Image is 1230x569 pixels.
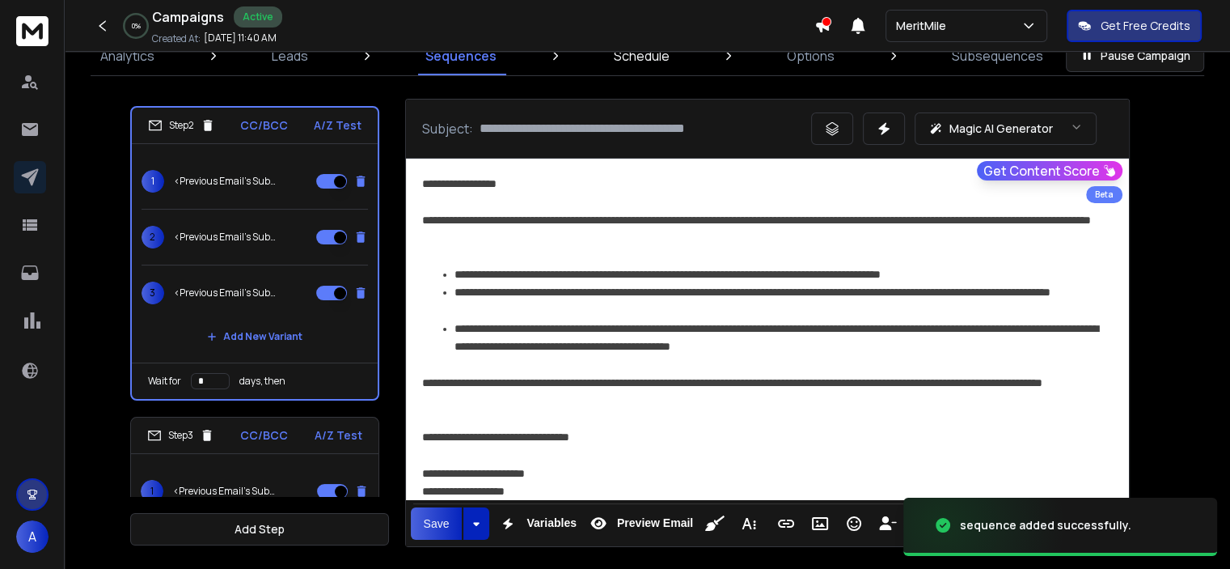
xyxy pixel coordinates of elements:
p: Subsequences [952,46,1043,66]
button: Save [411,507,463,540]
button: Variables [492,507,580,540]
button: More Text [733,507,764,540]
a: Subsequences [942,36,1053,75]
div: Step 2 [148,118,215,133]
p: <Previous Email's Subject> [174,287,277,299]
span: 3 [142,282,164,304]
p: Created At: [152,32,201,45]
button: Get Content Score [977,161,1122,180]
span: Variables [523,516,580,530]
a: Analytics [91,36,164,75]
button: Clean HTML [700,507,730,540]
button: Insert Image (Ctrl+P) [805,507,835,540]
p: A/Z Test [315,427,362,444]
a: Leads [262,36,318,75]
p: Get Free Credits [1101,18,1190,34]
div: Active [234,6,282,28]
button: Insert Unsubscribe Link [873,507,903,540]
button: Get Free Credits [1067,10,1202,42]
p: CC/BCC [240,427,288,444]
span: 1 [141,480,163,503]
h1: Campaigns [152,7,224,27]
p: Analytics [100,46,154,66]
button: A [16,520,49,553]
div: Step 3 [147,428,214,443]
p: A/Z Test [314,117,361,134]
span: 2 [142,226,164,248]
span: Preview Email [614,516,696,530]
button: Add Step [130,513,389,546]
p: Magic AI Generator [949,121,1053,137]
span: 1 [142,170,164,193]
p: <Previous Email's Subject> [174,175,277,188]
p: Sequences [425,46,497,66]
p: [DATE] 11:40 AM [204,32,277,45]
p: <Previous Email's Subject> [174,231,277,244]
button: Magic AI Generator [915,113,1097,145]
p: <Previous Email's Subject> [173,485,277,498]
button: Insert Link (Ctrl+K) [771,507,801,540]
p: 0 % [132,21,141,31]
p: Wait for [148,375,181,388]
a: Options [777,36,844,75]
p: CC/BCC [240,117,288,134]
button: Emoticons [839,507,869,540]
a: Schedule [604,36,679,75]
p: Options [787,46,835,66]
button: Add New Variant [194,321,315,353]
button: Pause Campaign [1066,40,1204,72]
p: Subject: [422,119,473,138]
button: Preview Email [583,507,696,540]
p: Schedule [614,46,670,66]
li: Step2CC/BCCA/Z Test1<Previous Email's Subject>2<Previous Email's Subject>3<Previous Email's Subje... [130,106,379,401]
p: MeritMile [896,18,953,34]
a: Sequences [416,36,506,75]
p: days, then [239,375,285,388]
div: Beta [1086,186,1122,203]
div: sequence added successfully. [960,517,1131,533]
p: Leads [272,46,308,66]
